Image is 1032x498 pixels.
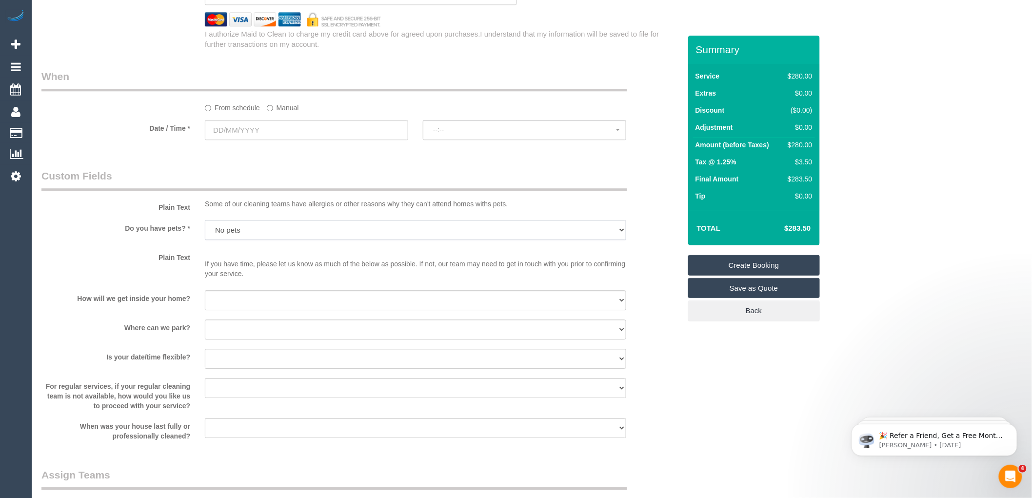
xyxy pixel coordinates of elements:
label: From schedule [205,100,260,113]
img: Automaid Logo [6,10,25,23]
a: Save as Quote [688,278,820,299]
button: --:-- [423,120,626,140]
div: $280.00 [784,71,812,81]
label: Where can we park? [34,319,198,333]
div: $0.00 [784,191,812,201]
div: $3.50 [784,157,812,167]
div: $0.00 [784,122,812,132]
div: I authorize Maid to Clean to charge my credit card above for agreed upon purchases. [198,29,688,50]
input: DD/MM/YYYY [205,120,408,140]
label: Date / Time * [34,120,198,133]
span: 4 [1019,465,1027,473]
label: Do you have pets? * [34,220,198,233]
p: Some of our cleaning teams have allergies or other reasons why they can't attend homes withs pets. [205,199,626,209]
legend: When [41,69,627,91]
input: Manual [267,105,273,111]
legend: Custom Fields [41,169,627,191]
div: $283.50 [784,174,812,184]
label: Amount (before Taxes) [695,140,769,150]
span: --:-- [433,126,616,134]
iframe: Intercom notifications message [837,403,1032,472]
label: Final Amount [695,174,739,184]
label: Service [695,71,720,81]
h4: $283.50 [755,224,811,233]
p: If you have time, please let us know as much of the below as possible. If not, our team may need ... [205,249,626,279]
label: Is your date/time flexible? [34,349,198,362]
a: Create Booking [688,255,820,276]
label: Tax @ 1.25% [695,157,736,167]
div: ($0.00) [784,105,812,115]
label: When was your house last fully or professionally cleaned? [34,418,198,441]
label: Plain Text [34,199,198,212]
label: Plain Text [34,249,198,262]
strong: Total [697,224,721,232]
iframe: Intercom live chat [999,465,1022,488]
label: For regular services, if your regular cleaning team is not available, how would you like us to pr... [34,378,198,411]
div: $0.00 [784,88,812,98]
img: credit cards [198,12,388,26]
label: Adjustment [695,122,733,132]
label: How will we get inside your home? [34,290,198,303]
label: Extras [695,88,716,98]
div: $280.00 [784,140,812,150]
h3: Summary [696,44,815,55]
label: Manual [267,100,299,113]
legend: Assign Teams [41,468,627,490]
a: Back [688,300,820,321]
label: Tip [695,191,706,201]
input: From schedule [205,105,211,111]
label: Discount [695,105,725,115]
